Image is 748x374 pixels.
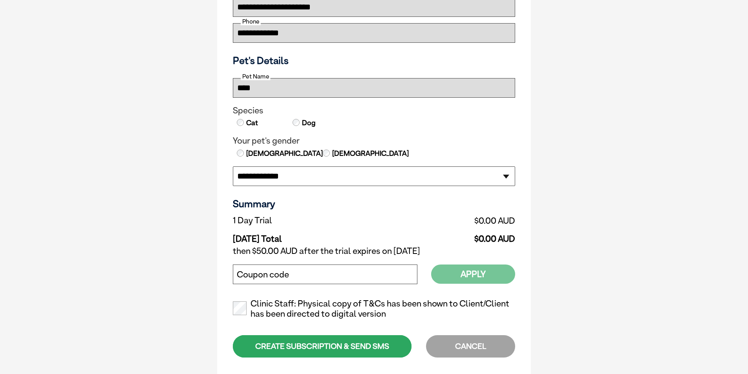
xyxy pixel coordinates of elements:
[233,198,515,210] h3: Summary
[233,136,515,146] legend: Your pet's gender
[230,55,518,66] h3: Pet's Details
[233,335,411,358] div: CREATE SUBSCRIPTION & SEND SMS
[233,301,247,315] input: Clinic Staff: Physical copy of T&Cs has been shown to Client/Client has been directed to digital ...
[386,213,515,228] td: $0.00 AUD
[241,18,261,25] label: Phone
[233,213,386,228] td: 1 Day Trial
[233,106,515,116] legend: Species
[233,244,515,258] td: then $50.00 AUD after the trial expires on [DATE]
[431,265,515,284] button: Apply
[426,335,515,358] div: CANCEL
[233,228,386,244] td: [DATE] Total
[237,270,289,280] label: Coupon code
[386,228,515,244] td: $0.00 AUD
[233,299,515,319] label: Clinic Staff: Physical copy of T&Cs has been shown to Client/Client has been directed to digital ...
